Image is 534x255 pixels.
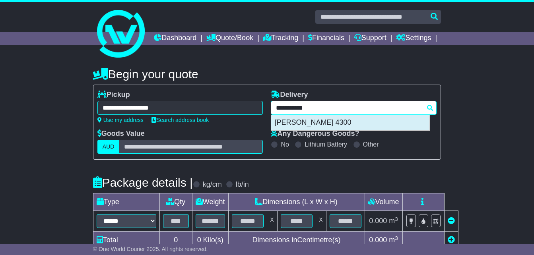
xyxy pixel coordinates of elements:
a: Tracking [263,32,298,45]
label: Pickup [97,91,130,99]
td: Volume [365,193,402,211]
td: Dimensions in Centimetre(s) [228,232,365,249]
span: 0 [197,236,201,244]
label: AUD [97,140,120,154]
a: Settings [396,32,431,45]
td: Dimensions (L x W x H) [228,193,365,211]
span: m [389,217,398,225]
td: 0 [159,232,192,249]
label: Other [363,141,379,148]
label: Goods Value [97,129,145,138]
a: Dashboard [154,32,196,45]
td: Weight [192,193,228,211]
div: [PERSON_NAME] 4300 [271,115,429,130]
a: Remove this item [448,217,455,225]
span: 0.000 [369,236,387,244]
td: Total [93,232,159,249]
a: Financials [308,32,344,45]
td: Qty [159,193,192,211]
span: 0.000 [369,217,387,225]
label: lb/in [236,180,249,189]
sup: 3 [395,235,398,241]
sup: 3 [395,216,398,222]
a: Add new item [448,236,455,244]
label: Lithium Battery [305,141,347,148]
h4: Package details | [93,176,193,189]
span: m [389,236,398,244]
label: Delivery [271,91,308,99]
span: © One World Courier 2025. All rights reserved. [93,246,208,252]
h4: Begin your quote [93,68,441,81]
td: x [267,211,277,232]
label: No [281,141,289,148]
a: Search address book [151,117,209,123]
label: kg/cm [203,180,222,189]
td: Kilo(s) [192,232,228,249]
td: Type [93,193,159,211]
td: x [316,211,326,232]
a: Support [354,32,386,45]
a: Use my address [97,117,144,123]
a: Quote/Book [206,32,253,45]
typeahead: Please provide city [271,101,437,115]
label: Any Dangerous Goods? [271,129,359,138]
